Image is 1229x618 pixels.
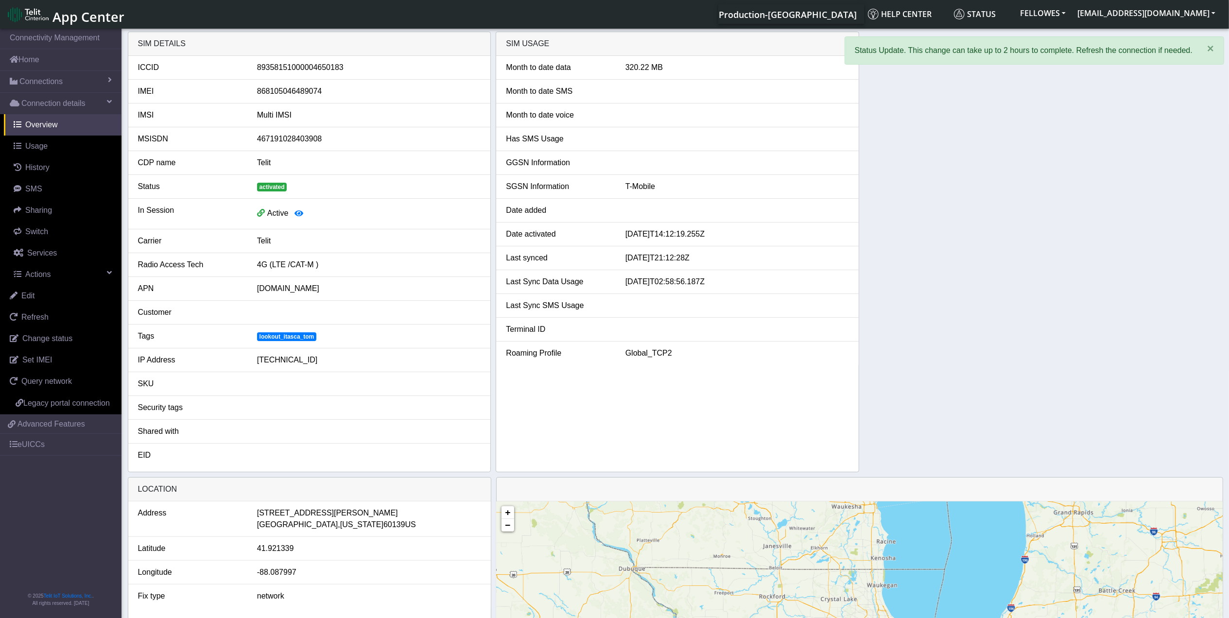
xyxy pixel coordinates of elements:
button: View session details [288,205,310,223]
div: [DATE]T02:58:56.187Z [618,276,857,288]
span: [GEOGRAPHIC_DATA], [257,519,340,531]
div: IMSI [131,109,250,121]
div: In Session [131,205,250,223]
div: Telit [250,157,488,169]
button: Close [1197,37,1224,60]
button: [EMAIL_ADDRESS][DOMAIN_NAME] [1072,4,1221,22]
div: Address [131,507,250,531]
div: 868105046489074 [250,86,488,97]
div: Month to date SMS [499,86,618,97]
a: Sharing [4,200,121,221]
a: Zoom in [502,506,514,519]
span: Edit [21,292,35,300]
div: Date activated [499,228,618,240]
div: ICCID [131,62,250,73]
div: SIM details [128,32,491,56]
span: SMS [25,185,42,193]
div: SGSN Information [499,181,618,192]
div: Tags [131,330,250,342]
span: Overview [25,120,58,129]
a: Zoom out [502,519,514,532]
span: Sharing [25,206,52,214]
div: Telit [250,235,488,247]
span: Legacy portal connection [23,399,110,407]
div: SIM Usage [496,32,859,56]
div: Month to date voice [499,109,618,121]
div: Longitude [131,566,250,578]
span: [STREET_ADDRESS][PERSON_NAME] [257,507,398,519]
span: Set IMEI [22,356,52,364]
a: History [4,157,121,178]
span: Switch [25,227,48,236]
span: Active [267,209,289,217]
div: Global_TCP2 [618,347,857,359]
div: Roaming Profile [499,347,618,359]
span: Connections [19,76,63,87]
div: APN [131,283,250,294]
button: FELLOWES [1014,4,1072,22]
div: 467191028403908 [250,133,488,145]
div: Fix type [131,590,250,602]
div: SKU [131,378,250,390]
p: Status Update. This change can take up to 2 hours to complete. Refresh the connection if needed. [855,45,1193,56]
div: Security tags [131,402,250,413]
span: Help center [868,9,932,19]
a: Overview [4,114,121,136]
div: Terminal ID [499,324,618,335]
span: Services [27,249,57,257]
div: CDP name [131,157,250,169]
span: Usage [25,142,48,150]
span: History [25,163,50,172]
div: Latitude [131,543,250,554]
span: US [405,519,416,531]
div: Date added [499,205,618,216]
span: activated [257,183,287,191]
div: network [250,590,488,602]
img: knowledge.svg [868,9,879,19]
div: -88.087997 [250,566,488,578]
img: status.svg [954,9,965,19]
div: Multi IMSI [250,109,488,121]
div: [DATE]T21:12:28Z [618,252,857,264]
div: 41.921339 [250,543,488,554]
div: [DATE]T14:12:19.255Z [618,228,857,240]
a: Services [4,242,121,264]
span: Refresh [21,313,49,321]
span: [US_STATE] [340,519,383,531]
div: Last Sync Data Usage [499,276,618,288]
span: Query network [21,377,72,385]
div: 4G (LTE /CAT-M ) [250,259,488,271]
span: lookout_itasca_tom [257,332,316,341]
div: Month to date data [499,62,618,73]
div: [TECHNICAL_ID] [250,354,488,366]
a: SMS [4,178,121,200]
span: Advanced Features [17,418,85,430]
a: Status [950,4,1014,24]
div: Customer [131,307,250,318]
div: MSISDN [131,133,250,145]
a: Usage [4,136,121,157]
div: Last Sync SMS Usage [499,300,618,311]
div: Status [131,181,250,192]
span: Connection details [21,98,86,109]
a: Telit IoT Solutions, Inc. [44,593,92,599]
span: Change status [22,334,72,343]
span: App Center [52,8,124,26]
a: Help center [864,4,950,24]
div: Shared with [131,426,250,437]
img: logo-telit-cinterion-gw-new.png [8,7,49,22]
a: App Center [8,4,123,25]
div: Has SMS Usage [499,133,618,145]
div: IP Address [131,354,250,366]
div: IMEI [131,86,250,97]
a: Actions [4,264,121,285]
div: [DOMAIN_NAME] [250,283,488,294]
div: EID [131,449,250,461]
div: Last synced [499,252,618,264]
a: Your current platform instance [718,4,856,24]
span: Status [954,9,996,19]
a: Switch [4,221,121,242]
div: Radio Access Tech [131,259,250,271]
span: × [1207,42,1214,55]
span: Actions [25,270,51,278]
